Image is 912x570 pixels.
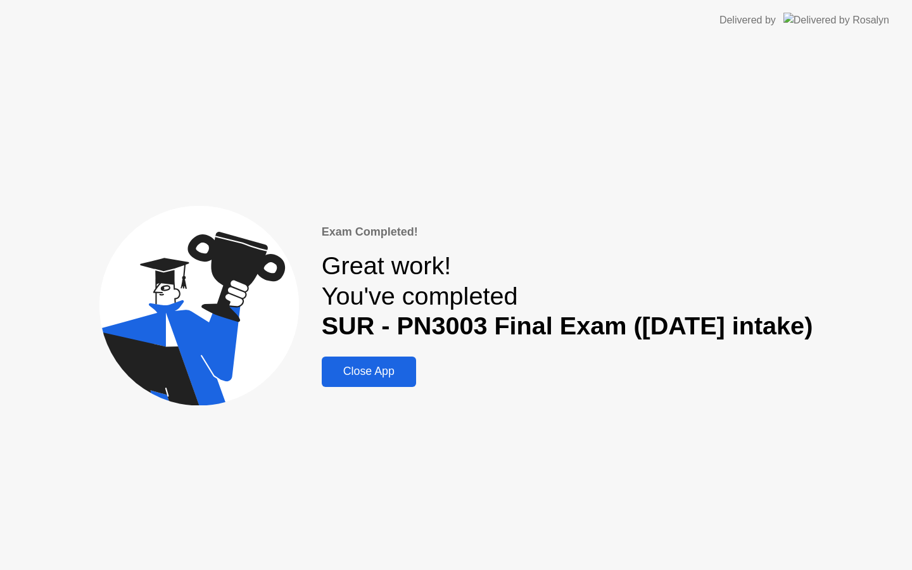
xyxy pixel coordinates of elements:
img: Delivered by Rosalyn [783,13,889,27]
div: Delivered by [719,13,776,28]
div: Great work! You've completed [322,251,813,341]
button: Close App [322,357,416,387]
b: SUR - PN3003 Final Exam ([DATE] intake) [322,312,813,339]
div: Close App [326,365,412,378]
div: Exam Completed! [322,224,813,241]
